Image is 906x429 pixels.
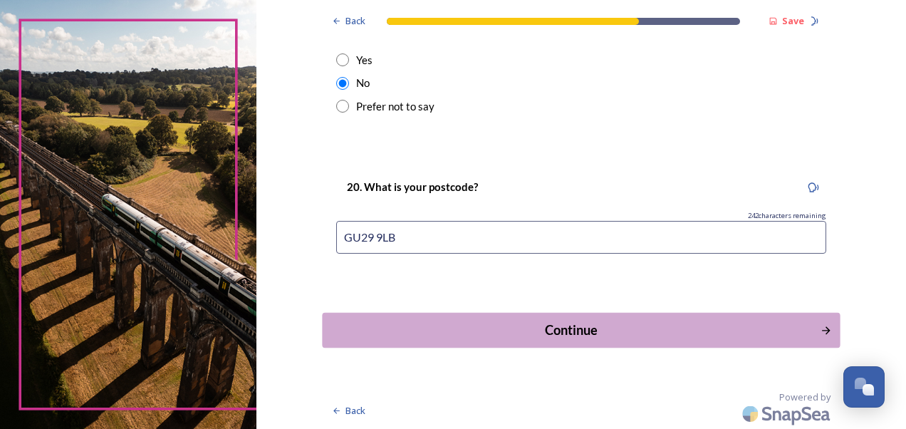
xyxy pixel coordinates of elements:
span: Powered by [779,391,830,404]
div: Continue [330,321,812,340]
div: Yes [356,52,373,68]
div: No [356,75,370,91]
span: 242 characters remaining [748,211,826,221]
button: Continue [322,313,840,348]
button: Open Chat [843,366,885,408]
strong: 20. What is your postcode? [347,180,478,193]
span: Back [345,404,365,418]
div: Prefer not to say [356,98,434,115]
strong: Save [782,14,804,27]
span: Back [345,14,365,28]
